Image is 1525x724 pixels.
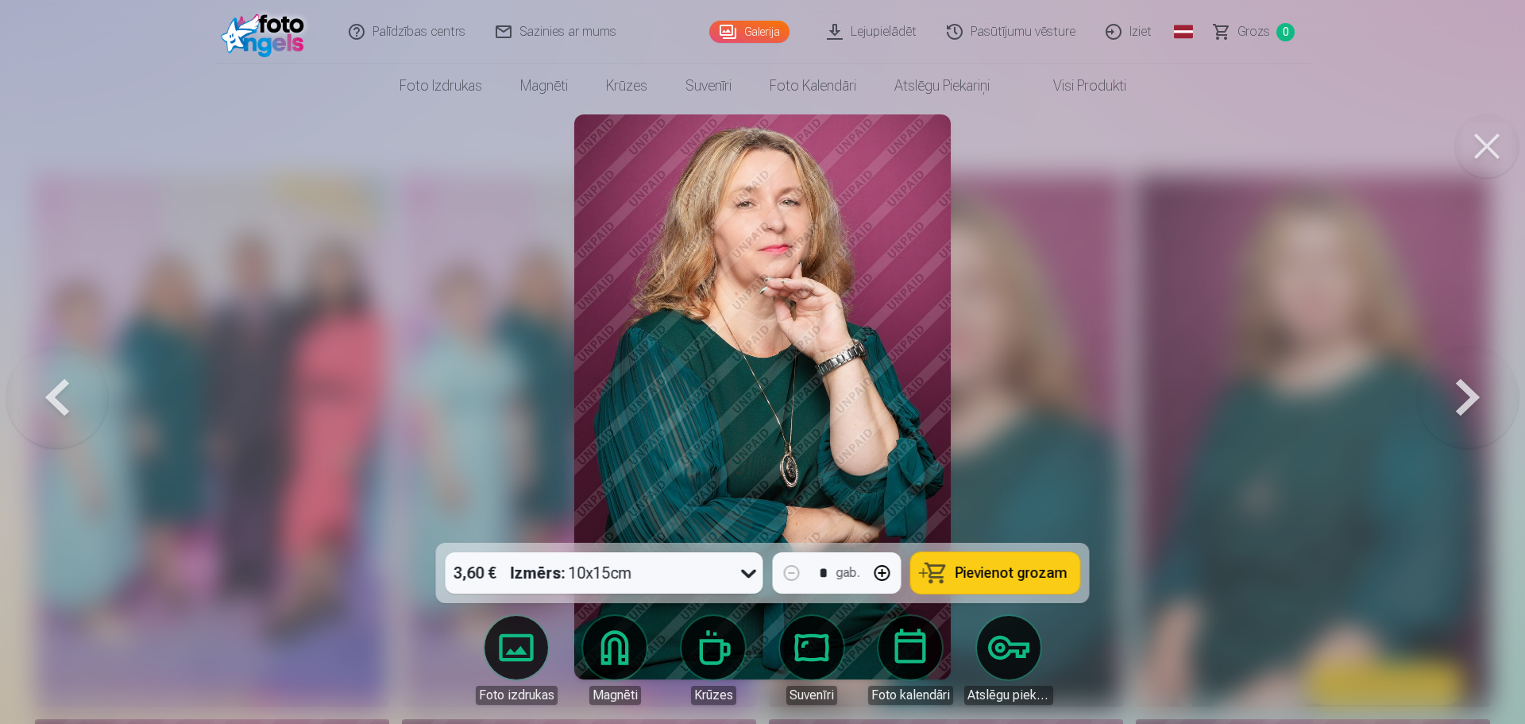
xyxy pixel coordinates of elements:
[875,64,1009,108] a: Atslēgu piekariņi
[786,686,837,705] div: Suvenīri
[669,616,758,705] a: Krūzes
[1009,64,1145,108] a: Visi produkti
[709,21,790,43] a: Galerija
[911,552,1080,594] button: Pievienot grozam
[589,686,641,705] div: Magnēti
[476,686,558,705] div: Foto izdrukas
[221,6,312,57] img: /fa1
[767,616,856,705] a: Suvenīri
[866,616,955,705] a: Foto kalendāri
[1237,22,1270,41] span: Grozs
[836,563,860,583] div: gab.
[751,64,875,108] a: Foto kalendāri
[964,616,1053,705] a: Atslēgu piekariņi
[380,64,501,108] a: Foto izdrukas
[570,616,659,705] a: Magnēti
[511,562,566,584] strong: Izmērs :
[956,566,1067,580] span: Pievienot grozam
[666,64,751,108] a: Suvenīri
[964,686,1053,705] div: Atslēgu piekariņi
[868,686,953,705] div: Foto kalendāri
[587,64,666,108] a: Krūzes
[472,616,561,705] a: Foto izdrukas
[446,552,504,594] div: 3,60 €
[1276,23,1295,41] span: 0
[501,64,587,108] a: Magnēti
[691,686,736,705] div: Krūzes
[511,552,632,594] div: 10x15cm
